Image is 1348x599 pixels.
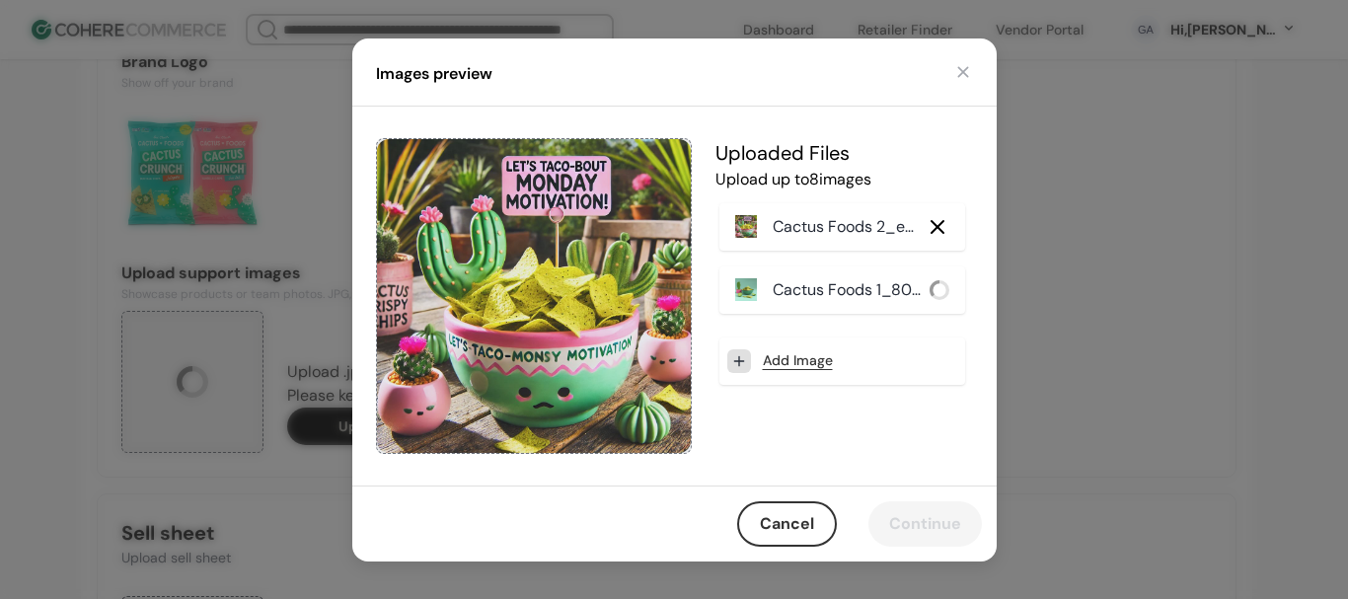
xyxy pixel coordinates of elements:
p: Upload up to 8 image s [715,168,969,191]
p: Cactus Foods 2_eb3956_.jpg [773,215,922,239]
a: Add Image [763,350,833,371]
button: Continue [868,501,982,547]
p: Cactus Foods 1_80dcbb_.jpg [773,278,925,302]
h5: Uploaded File s [715,138,969,168]
h4: Images preview [376,62,492,86]
button: Cancel [737,501,837,547]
